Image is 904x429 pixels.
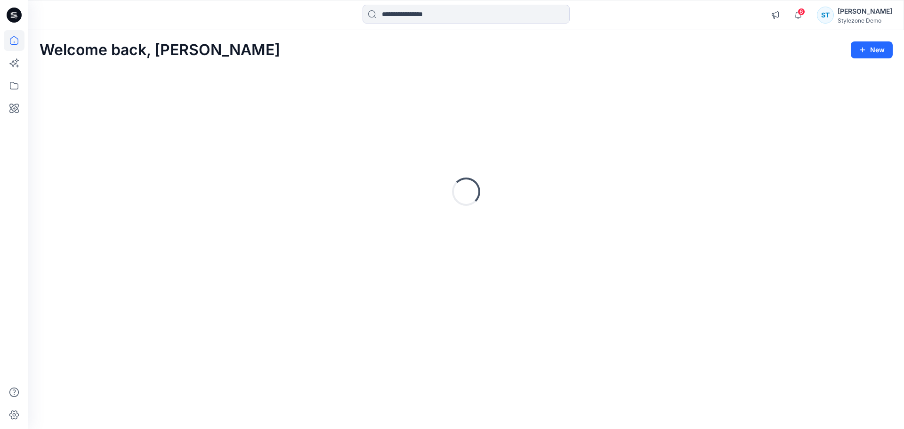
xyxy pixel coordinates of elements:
[851,41,893,58] button: New
[40,41,280,59] h2: Welcome back, [PERSON_NAME]
[838,17,892,24] div: Stylezone Demo
[838,6,892,17] div: [PERSON_NAME]
[817,7,834,24] div: ST
[798,8,805,16] span: 6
